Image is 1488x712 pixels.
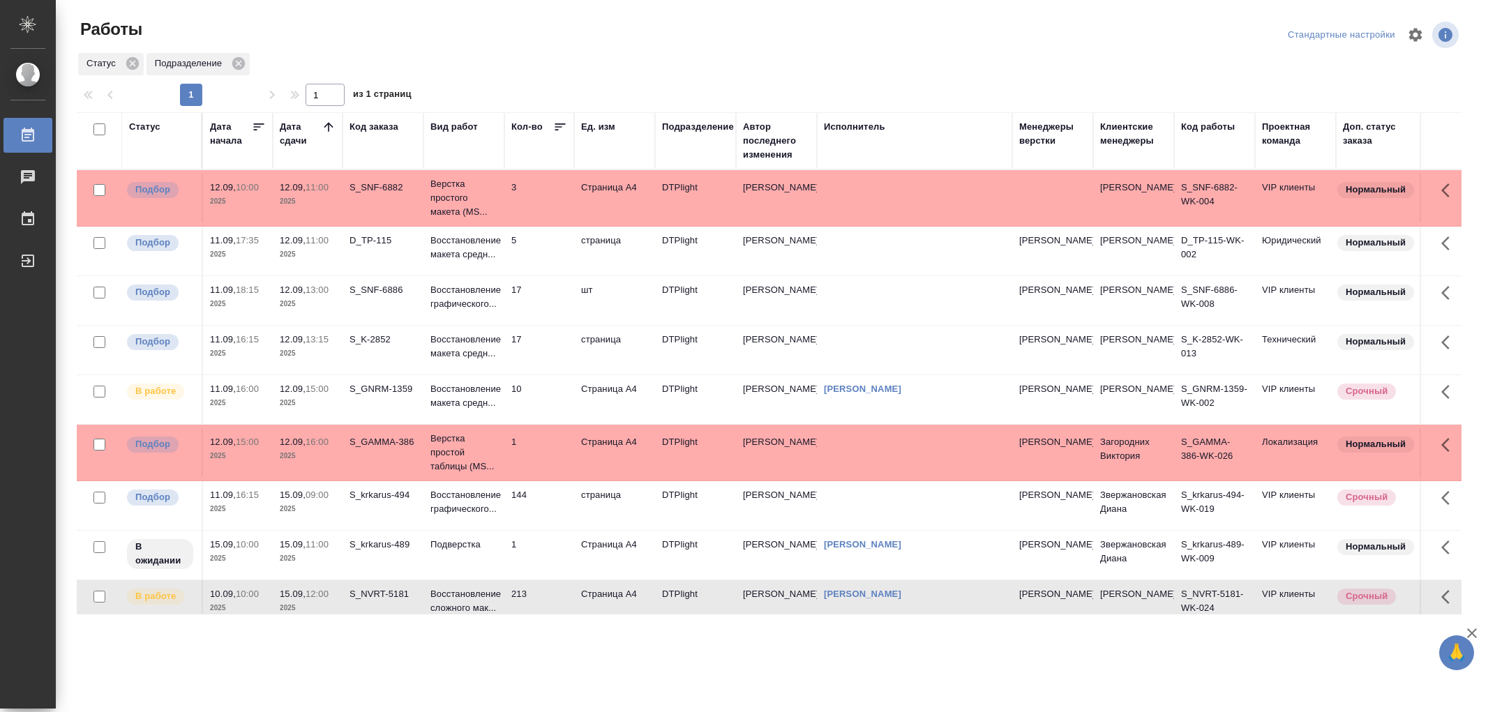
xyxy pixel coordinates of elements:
[736,276,817,325] td: [PERSON_NAME]
[736,174,817,222] td: [PERSON_NAME]
[655,276,736,325] td: DTPlight
[736,531,817,580] td: [PERSON_NAME]
[1255,580,1336,629] td: VIP клиенты
[655,580,736,629] td: DTPlight
[306,182,329,192] p: 11:00
[146,53,250,75] div: Подразделение
[350,382,416,396] div: S_GNRM-1359
[1346,183,1406,197] p: Нормальный
[126,435,195,454] div: Можно подбирать исполнителей
[1346,540,1406,554] p: Нормальный
[280,437,306,447] p: 12.09,
[236,589,259,599] p: 10:00
[1093,276,1174,325] td: [PERSON_NAME]
[1019,488,1086,502] p: [PERSON_NAME]
[1174,428,1255,477] td: S_GAMMA-386-WK-026
[135,589,176,603] p: В работе
[655,531,736,580] td: DTPlight
[280,552,336,566] p: 2025
[1255,375,1336,424] td: VIP клиенты
[1433,428,1466,462] button: Здесь прячутся важные кнопки
[655,174,736,222] td: DTPlight
[574,174,655,222] td: Страница А4
[1445,638,1468,667] span: 🙏
[736,428,817,477] td: [PERSON_NAME]
[126,382,195,401] div: Исполнитель выполняет работу
[1433,481,1466,515] button: Здесь прячутся важные кнопки
[824,539,901,550] a: [PERSON_NAME]
[1019,435,1086,449] p: [PERSON_NAME]
[210,589,236,599] p: 10.09,
[430,120,478,134] div: Вид работ
[430,333,497,361] p: Восстановление макета средн...
[1433,227,1466,260] button: Здесь прячутся важные кнопки
[353,86,412,106] span: из 1 страниц
[1255,481,1336,530] td: VIP клиенты
[280,396,336,410] p: 2025
[504,174,574,222] td: 3
[78,53,144,75] div: Статус
[350,333,416,347] div: S_K-2852
[210,248,266,262] p: 2025
[350,587,416,601] div: S_NVRT-5181
[736,580,817,629] td: [PERSON_NAME]
[504,326,574,374] td: 17
[430,488,497,516] p: Восстановление графического...
[504,375,574,424] td: 10
[655,481,736,530] td: DTPlight
[1433,580,1466,614] button: Здесь прячутся важные кнопки
[736,326,817,374] td: [PERSON_NAME]
[1346,589,1388,603] p: Срочный
[126,234,195,252] div: Можно подбирать исполнителей
[210,396,266,410] p: 2025
[1019,283,1086,297] p: [PERSON_NAME]
[1019,234,1086,248] p: [PERSON_NAME]
[350,435,416,449] div: S_GAMMA-386
[210,297,266,311] p: 2025
[210,235,236,245] p: 11.09,
[1255,326,1336,374] td: Технический
[350,283,416,297] div: S_SNF-6886
[574,227,655,275] td: страница
[1433,326,1466,359] button: Здесь прячутся важные кнопки
[280,449,336,463] p: 2025
[236,539,259,550] p: 10:00
[306,384,329,394] p: 15:00
[280,490,306,500] p: 15.09,
[126,283,195,302] div: Можно подбирать исполнителей
[280,384,306,394] p: 12.09,
[824,384,901,394] a: [PERSON_NAME]
[574,580,655,629] td: Страница А4
[135,490,170,504] p: Подбор
[430,538,497,552] p: Подверстка
[280,248,336,262] p: 2025
[1255,227,1336,275] td: Юридический
[1093,174,1174,222] td: [PERSON_NAME]
[236,384,259,394] p: 16:00
[1346,335,1406,349] p: Нормальный
[1433,531,1466,564] button: Здесь прячутся важные кнопки
[135,384,176,398] p: В работе
[1433,375,1466,409] button: Здесь прячутся важные кнопки
[1439,635,1474,670] button: 🙏
[126,333,195,351] div: Можно подбирать исполнителей
[1399,18,1432,52] span: Настроить таблицу
[574,428,655,477] td: Страница А4
[1346,490,1388,504] p: Срочный
[736,481,817,530] td: [PERSON_NAME]
[743,120,810,162] div: Автор последнего изменения
[129,120,160,134] div: Статус
[1174,580,1255,629] td: S_NVRT-5181-WK-024
[210,347,266,361] p: 2025
[655,227,736,275] td: DTPlight
[1100,120,1167,148] div: Клиентские менеджеры
[280,334,306,344] p: 12.09,
[126,488,195,507] div: Можно подбирать исполнителей
[306,490,329,500] p: 09:00
[1346,285,1406,299] p: Нормальный
[87,56,121,70] p: Статус
[1433,276,1466,310] button: Здесь прячутся важные кнопки
[210,449,266,463] p: 2025
[306,235,329,245] p: 11:00
[662,120,734,134] div: Подразделение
